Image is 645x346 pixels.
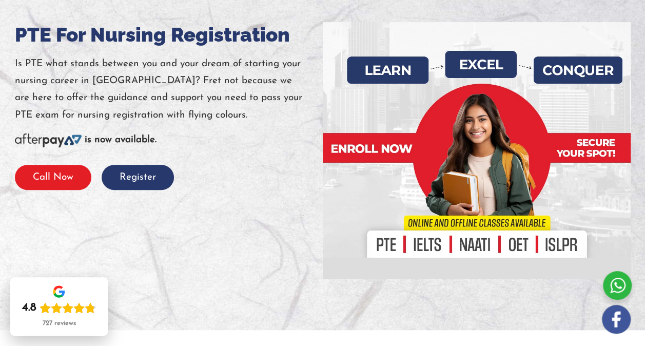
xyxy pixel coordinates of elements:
[602,305,631,334] img: white-facebook.png
[102,172,174,182] a: Register
[15,133,82,147] img: Afterpay-Logo
[22,301,36,315] div: 4.8
[102,165,174,190] button: Register
[15,55,323,124] p: Is PTE what stands between you and your dream of starting your nursing career in [GEOGRAPHIC_DATA...
[85,135,157,145] b: is now available.
[15,165,91,190] button: Call Now
[22,301,96,315] div: Rating: 4.8 out of 5
[15,22,323,48] h1: PTE For Nursing Registration
[43,319,76,328] div: 727 reviews
[15,172,91,182] a: Call Now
